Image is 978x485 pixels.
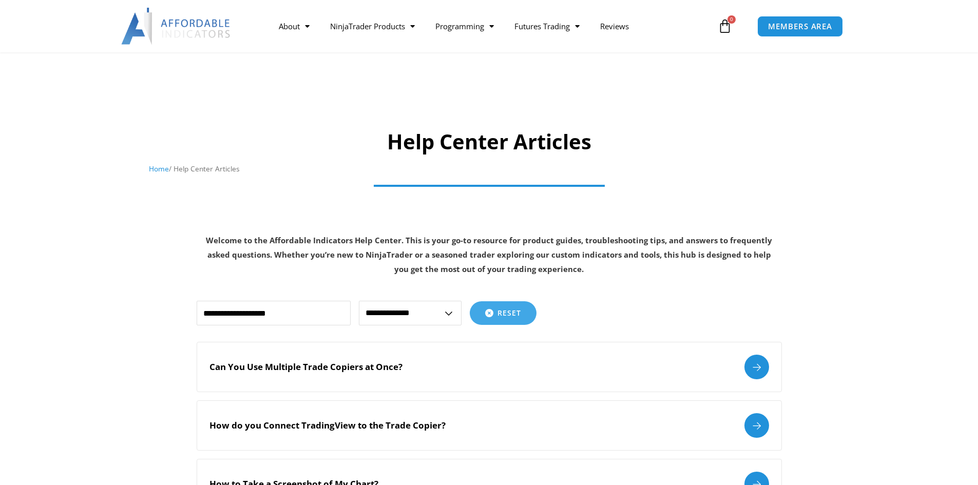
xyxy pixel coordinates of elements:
[768,23,832,30] span: MEMBERS AREA
[209,361,402,373] h2: Can You Use Multiple Trade Copiers at Once?
[590,14,639,38] a: Reviews
[121,8,232,45] img: LogoAI | Affordable Indicators – NinjaTrader
[425,14,504,38] a: Programming
[504,14,590,38] a: Futures Trading
[197,342,782,392] a: Can You Use Multiple Trade Copiers at Once?
[209,420,446,431] h2: How do you Connect TradingView to the Trade Copier?
[757,16,843,37] a: MEMBERS AREA
[702,11,747,41] a: 0
[149,127,829,156] h1: Help Center Articles
[320,14,425,38] a: NinjaTrader Products
[269,14,715,38] nav: Menu
[197,400,782,451] a: How do you Connect TradingView to the Trade Copier?
[206,235,772,274] strong: Welcome to the Affordable Indicators Help Center. This is your go-to resource for product guides,...
[727,15,736,24] span: 0
[269,14,320,38] a: About
[470,301,536,325] button: Reset
[149,164,169,173] a: Home
[497,309,521,317] span: Reset
[149,162,829,176] nav: Breadcrumb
